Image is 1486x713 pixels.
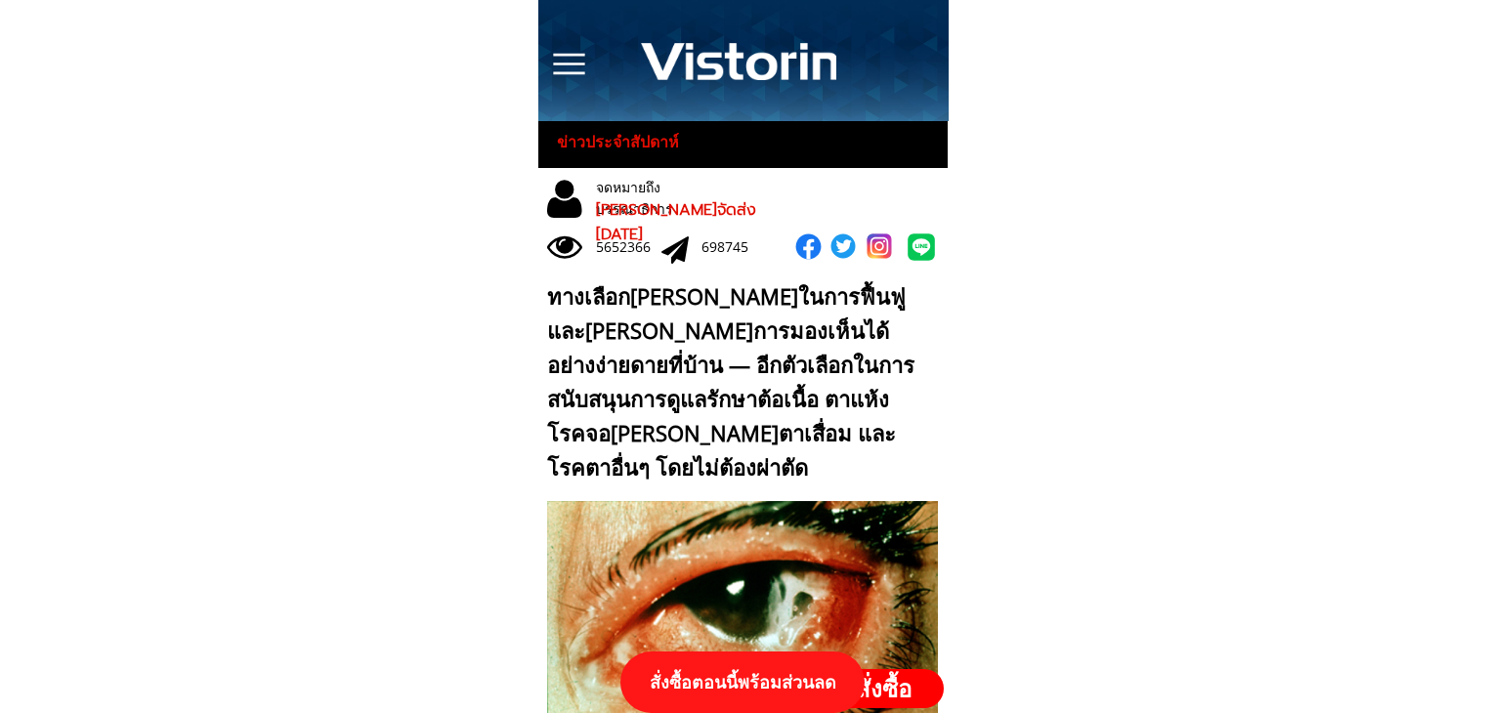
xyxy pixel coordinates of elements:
p: สั่งซื้อตอนนี้พร้อมส่วนลด [617,650,868,713]
span: [PERSON_NAME]จัดส่ง [DATE] [596,198,756,247]
div: 698745 [701,236,767,258]
div: จดหมายถึงบรรณาธิการ [596,177,737,221]
h3: ข่าวประจำสัปดาห์ [557,130,697,155]
div: 5652366 [596,236,661,258]
div: ทางเลือก[PERSON_NAME]ในการฟื้นฟูและ[PERSON_NAME]การมองเห็นได้อย่างง่ายดายที่บ้าน — อีกตัวเลือกในก... [547,279,929,485]
p: สั่งซื้อ [825,669,944,708]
